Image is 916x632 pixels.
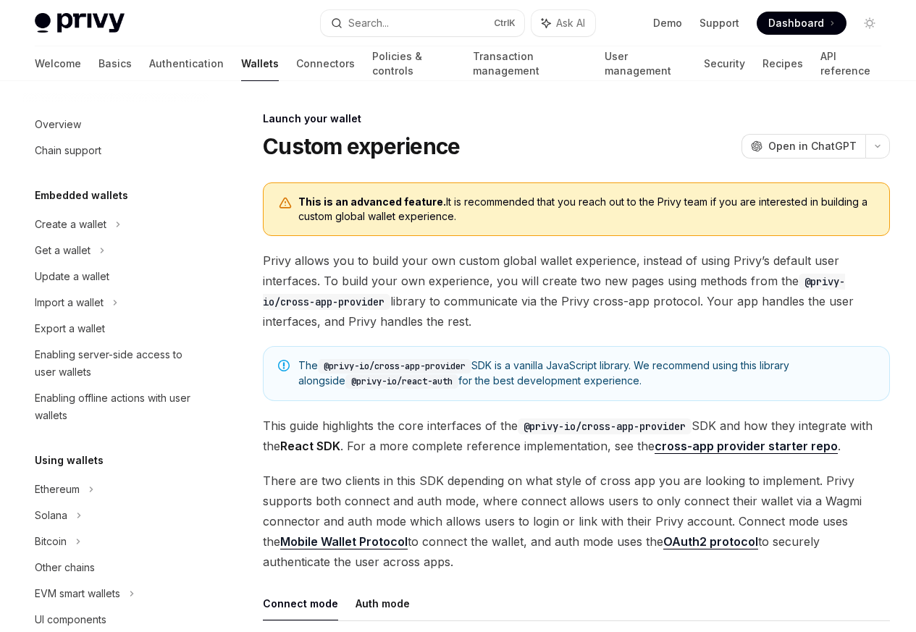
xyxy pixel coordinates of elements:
[704,46,745,81] a: Security
[348,14,389,32] div: Search...
[655,439,838,453] strong: cross-app provider starter repo
[768,16,824,30] span: Dashboard
[298,358,875,389] span: The SDK is a vanilla JavaScript library. We recommend using this library alongside for the best d...
[298,195,875,224] span: It is recommended that you reach out to the Privy team if you are interested in building a custom...
[556,16,585,30] span: Ask AI
[23,264,209,290] a: Update a wallet
[35,13,125,33] img: light logo
[241,46,279,81] a: Wallets
[35,320,105,337] div: Export a wallet
[23,555,209,581] a: Other chains
[35,611,106,628] div: UI components
[280,439,340,453] strong: React SDK
[35,585,120,602] div: EVM smart wallets
[280,534,408,549] a: Mobile Wallet Protocol
[757,12,846,35] a: Dashboard
[35,559,95,576] div: Other chains
[820,46,881,81] a: API reference
[149,46,224,81] a: Authentication
[35,46,81,81] a: Welcome
[35,242,91,259] div: Get a wallet
[35,294,104,311] div: Import a wallet
[23,111,209,138] a: Overview
[605,46,686,81] a: User management
[35,142,101,159] div: Chain support
[23,316,209,342] a: Export a wallet
[653,16,682,30] a: Demo
[741,134,865,159] button: Open in ChatGPT
[35,187,128,204] h5: Embedded wallets
[35,346,200,381] div: Enabling server-side access to user wallets
[473,46,588,81] a: Transaction management
[263,111,890,126] div: Launch your wallet
[35,507,67,524] div: Solana
[263,586,338,620] button: Connect mode
[762,46,803,81] a: Recipes
[372,46,455,81] a: Policies & controls
[263,133,460,159] h1: Custom experience
[35,268,109,285] div: Update a wallet
[298,195,446,208] b: This is an advanced feature.
[23,138,209,164] a: Chain support
[345,374,458,389] code: @privy-io/react-auth
[35,533,67,550] div: Bitcoin
[35,481,80,498] div: Ethereum
[263,250,890,332] span: Privy allows you to build your own custom global wallet experience, instead of using Privy’s defa...
[858,12,881,35] button: Toggle dark mode
[278,360,290,371] svg: Note
[35,389,200,424] div: Enabling offline actions with user wallets
[321,10,524,36] button: Search...CtrlK
[531,10,595,36] button: Ask AI
[768,139,857,153] span: Open in ChatGPT
[263,471,890,572] span: There are two clients in this SDK depending on what style of cross app you are looking to impleme...
[318,359,471,374] code: @privy-io/cross-app-provider
[263,416,890,456] span: This guide highlights the core interfaces of the SDK and how they integrate with the . For a more...
[356,586,410,620] button: Auth mode
[296,46,355,81] a: Connectors
[98,46,132,81] a: Basics
[23,385,209,429] a: Enabling offline actions with user wallets
[655,439,838,454] a: cross-app provider starter repo
[494,17,516,29] span: Ctrl K
[35,452,104,469] h5: Using wallets
[278,196,293,211] svg: Warning
[35,216,106,233] div: Create a wallet
[699,16,739,30] a: Support
[663,534,758,549] a: OAuth2 protocol
[23,342,209,385] a: Enabling server-side access to user wallets
[518,418,692,434] code: @privy-io/cross-app-provider
[35,116,81,133] div: Overview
